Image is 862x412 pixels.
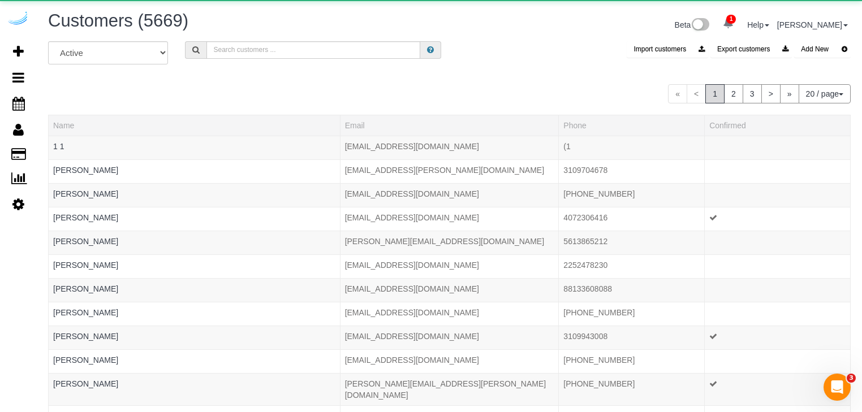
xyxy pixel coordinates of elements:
div: Tags [53,247,335,250]
a: [PERSON_NAME] [777,20,848,29]
span: « [668,84,687,103]
td: Confirmed [705,207,851,231]
td: Name [49,136,341,159]
th: Phone [559,115,705,136]
a: [PERSON_NAME] [53,237,118,246]
td: Confirmed [705,183,851,207]
a: [PERSON_NAME] [53,379,118,388]
a: Help [747,20,769,29]
div: Tags [53,200,335,202]
td: Phone [559,326,705,349]
td: Name [49,326,341,349]
a: [PERSON_NAME] [53,261,118,270]
td: Confirmed [705,349,851,373]
div: Tags [53,223,335,226]
td: Email [340,183,559,207]
a: [PERSON_NAME] [53,308,118,317]
td: Email [340,349,559,373]
td: Confirmed [705,136,851,159]
td: Phone [559,159,705,183]
td: Phone [559,207,705,231]
div: Tags [53,318,335,321]
td: Email [340,302,559,326]
td: Email [340,278,559,302]
a: 2 [724,84,743,103]
a: [PERSON_NAME] [53,189,118,198]
span: 3 [847,374,856,383]
button: Add New [794,41,851,58]
div: Tags [53,366,335,368]
td: Email [340,326,559,349]
th: Confirmed [705,115,851,136]
a: Beta [675,20,710,29]
td: Email [340,373,559,405]
td: Name [49,349,341,373]
td: Phone [559,302,705,326]
td: Name [49,254,341,278]
td: Phone [559,278,705,302]
td: Phone [559,373,705,405]
td: Phone [559,349,705,373]
td: Name [49,159,341,183]
a: [PERSON_NAME] [53,332,118,341]
a: > [761,84,781,103]
a: 1 1 [53,142,64,151]
iframe: Intercom live chat [824,374,851,401]
a: [PERSON_NAME] [53,213,118,222]
td: Phone [559,183,705,207]
button: Import customers [627,41,708,58]
td: Email [340,159,559,183]
td: Confirmed [705,302,851,326]
button: Export customers [710,41,792,58]
div: Tags [53,389,335,392]
div: Tags [53,294,335,297]
td: Name [49,183,341,207]
th: Name [49,115,341,136]
a: » [780,84,799,103]
td: Name [49,278,341,302]
input: Search customers ... [206,41,420,59]
td: Phone [559,231,705,254]
td: Email [340,231,559,254]
td: Name [49,207,341,231]
button: 20 / page [799,84,851,103]
div: Tags [53,176,335,179]
td: Confirmed [705,231,851,254]
nav: Pagination navigation [668,84,851,103]
td: Email [340,207,559,231]
a: [PERSON_NAME] [53,284,118,293]
td: Confirmed [705,326,851,349]
img: New interface [691,18,709,33]
td: Email [340,136,559,159]
td: Confirmed [705,278,851,302]
th: Email [340,115,559,136]
td: Confirmed [705,159,851,183]
div: Tags [53,152,335,155]
td: Name [49,373,341,405]
td: Email [340,254,559,278]
span: Customers (5669) [48,11,188,31]
span: 1 [726,15,736,24]
td: Confirmed [705,254,851,278]
div: Tags [53,271,335,274]
span: 1 [705,84,725,103]
a: [PERSON_NAME] [53,355,118,365]
a: 1 [717,11,739,36]
td: Phone [559,254,705,278]
span: < [687,84,706,103]
td: Phone [559,136,705,159]
div: Tags [53,342,335,345]
a: 3 [743,84,762,103]
td: Name [49,231,341,254]
td: Confirmed [705,373,851,405]
img: Automaid Logo [7,11,29,27]
td: Name [49,302,341,326]
a: [PERSON_NAME] [53,166,118,175]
